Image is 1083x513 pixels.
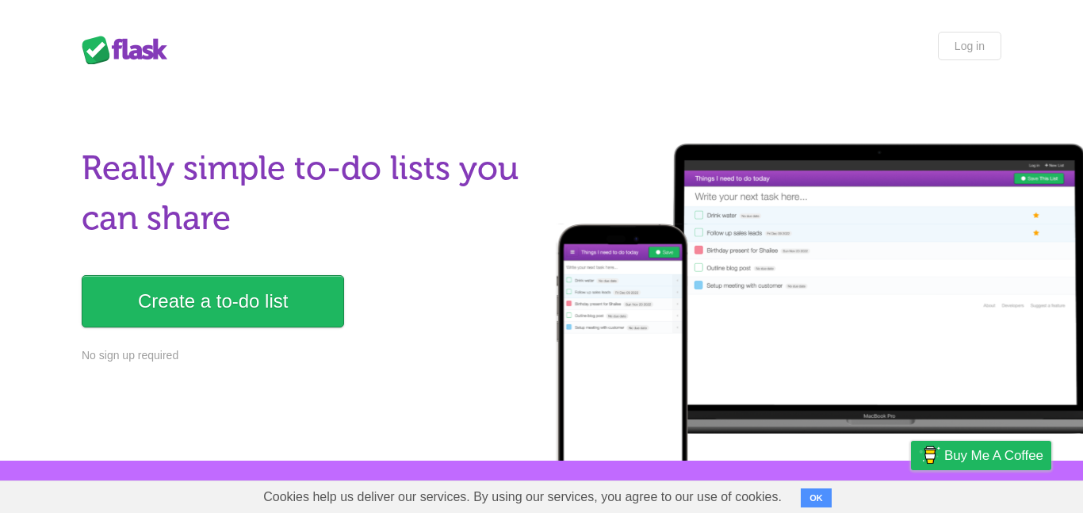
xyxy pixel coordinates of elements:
a: Create a to-do list [82,275,344,327]
div: Flask Lists [82,36,177,64]
a: Buy me a coffee [911,441,1051,470]
a: Log in [938,32,1001,60]
p: No sign up required [82,347,532,364]
span: Cookies help us deliver our services. By using our services, you agree to our use of cookies. [247,481,798,513]
span: Buy me a coffee [944,442,1043,469]
h1: Really simple to-do lists you can share [82,144,532,243]
img: Buy me a coffee [919,442,940,469]
button: OK [801,488,832,507]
